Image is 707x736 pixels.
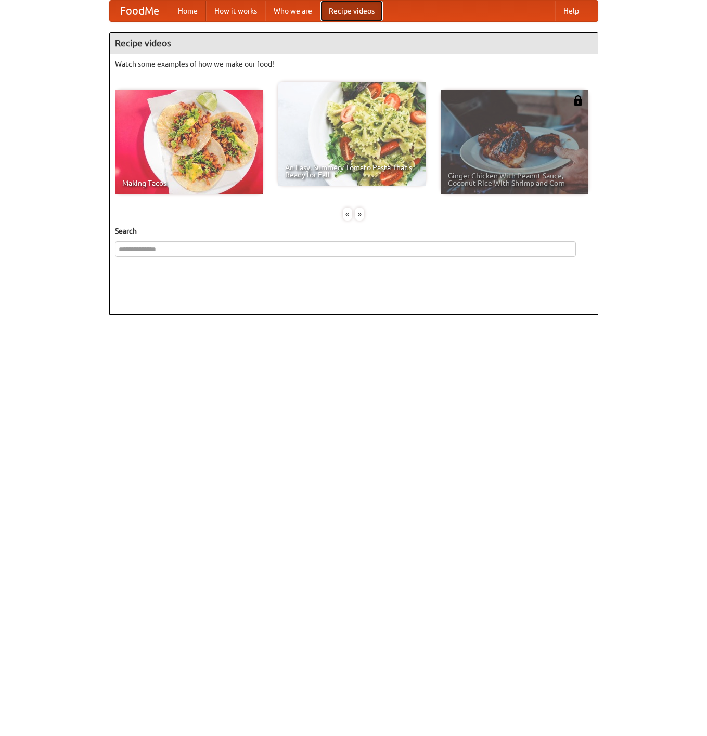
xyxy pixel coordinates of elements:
div: « [343,208,352,221]
a: FoodMe [110,1,170,21]
a: An Easy, Summery Tomato Pasta That's Ready for Fall [278,82,426,186]
div: » [355,208,364,221]
a: Who we are [265,1,320,21]
img: 483408.png [573,95,583,106]
p: Watch some examples of how we make our food! [115,59,593,69]
span: An Easy, Summery Tomato Pasta That's Ready for Fall [285,164,418,178]
a: How it works [206,1,265,21]
a: Making Tacos [115,90,263,194]
a: Home [170,1,206,21]
a: Help [555,1,587,21]
h5: Search [115,226,593,236]
h4: Recipe videos [110,33,598,54]
span: Making Tacos [122,179,255,187]
a: Recipe videos [320,1,383,21]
